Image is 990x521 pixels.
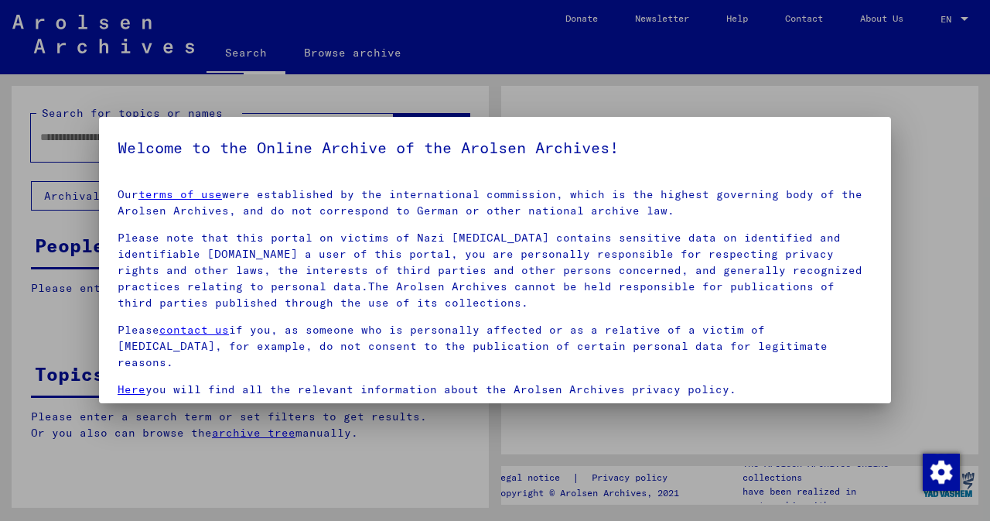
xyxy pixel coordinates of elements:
p: you will find all the relevant information about the Arolsen Archives privacy policy. [118,382,872,398]
p: Please if you, as someone who is personally affected or as a relative of a victim of [MEDICAL_DAT... [118,322,872,371]
p: Please note that this portal on victims of Nazi [MEDICAL_DATA] contains sensitive data on identif... [118,230,872,311]
a: terms of use [138,187,222,201]
img: Change consent [923,454,960,491]
a: Here [118,382,145,396]
a: contact us [159,323,229,337]
div: Change consent [922,453,959,490]
p: Our were established by the international commission, which is the highest governing body of the ... [118,187,872,219]
h5: Welcome to the Online Archive of the Arolsen Archives! [118,135,872,160]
